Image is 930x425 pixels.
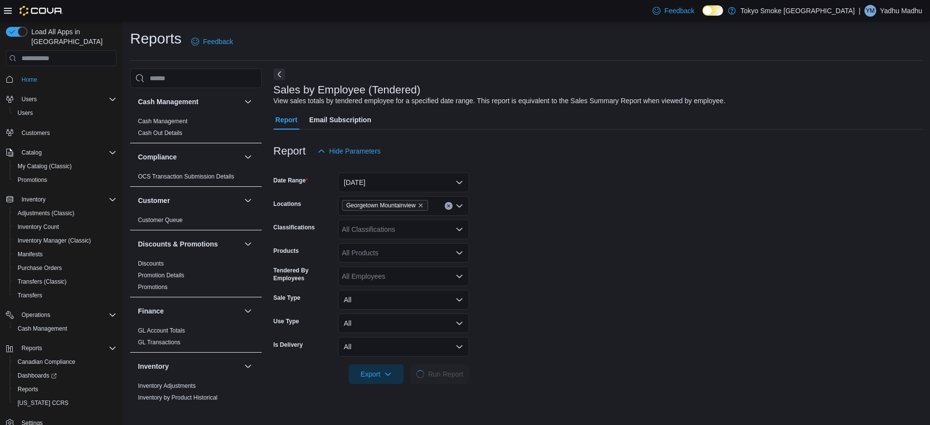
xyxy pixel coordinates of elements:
[2,126,120,140] button: Customers
[18,147,45,158] button: Catalog
[18,342,46,354] button: Reports
[273,68,285,80] button: Next
[864,5,876,17] div: Yadhu Madhu
[18,237,91,245] span: Inventory Manager (Classic)
[242,151,254,163] button: Compliance
[138,196,240,205] button: Customer
[138,260,164,267] a: Discounts
[138,152,177,162] h3: Compliance
[10,355,120,369] button: Canadian Compliance
[2,92,120,106] button: Users
[338,313,469,333] button: All
[275,110,297,130] span: Report
[138,394,218,402] span: Inventory by Product Historical
[18,309,116,321] span: Operations
[27,27,116,46] span: Load All Apps in [GEOGRAPHIC_DATA]
[14,107,37,119] a: Users
[138,382,196,389] a: Inventory Adjustments
[349,364,404,384] button: Export
[14,262,116,274] span: Purchase Orders
[138,173,234,180] a: OCS Transaction Submission Details
[14,383,42,395] a: Reports
[203,37,233,46] span: Feedback
[18,194,116,205] span: Inventory
[10,382,120,396] button: Reports
[138,260,164,268] span: Discounts
[2,72,120,86] button: Home
[130,214,262,230] div: Customer
[138,196,170,205] h3: Customer
[273,341,303,349] label: Is Delivery
[187,32,237,51] a: Feedback
[10,234,120,247] button: Inventory Manager (Classic)
[18,127,116,139] span: Customers
[138,306,240,316] button: Finance
[703,5,723,16] input: Dark Mode
[10,396,120,410] button: [US_STATE] CCRS
[14,323,71,335] a: Cash Management
[138,327,185,334] a: GL Account Totals
[10,289,120,302] button: Transfers
[130,29,181,48] h1: Reports
[18,399,68,407] span: [US_STATE] CCRS
[10,369,120,382] a: Dashboards
[273,96,726,106] div: View sales totals by tendered employee for a specified date range. This report is equivalent to t...
[18,264,62,272] span: Purchase Orders
[18,73,116,85] span: Home
[14,370,116,381] span: Dashboards
[14,276,70,288] a: Transfers (Classic)
[10,206,120,220] button: Adjustments (Classic)
[273,177,308,184] label: Date Range
[138,118,187,125] a: Cash Management
[10,275,120,289] button: Transfers (Classic)
[273,294,300,302] label: Sale Type
[2,308,120,322] button: Operations
[14,276,116,288] span: Transfers (Classic)
[338,337,469,357] button: All
[664,6,694,16] span: Feedback
[18,250,43,258] span: Manifests
[242,305,254,317] button: Finance
[242,96,254,108] button: Cash Management
[18,278,67,286] span: Transfers (Classic)
[273,267,334,282] label: Tendered By Employees
[859,5,861,17] p: |
[18,309,54,321] button: Operations
[18,291,42,299] span: Transfers
[10,159,120,173] button: My Catalog (Classic)
[14,397,116,409] span: Washington CCRS
[138,271,184,279] span: Promotion Details
[18,372,57,380] span: Dashboards
[138,284,168,291] a: Promotions
[18,127,54,139] a: Customers
[14,235,116,246] span: Inventory Manager (Classic)
[22,129,50,137] span: Customers
[138,339,181,346] a: GL Transactions
[18,194,49,205] button: Inventory
[138,129,182,137] span: Cash Out Details
[18,74,41,86] a: Home
[18,342,116,354] span: Reports
[445,202,453,210] button: Clear input
[138,216,182,224] span: Customer Queue
[138,152,240,162] button: Compliance
[18,209,74,217] span: Adjustments (Classic)
[2,341,120,355] button: Reports
[138,361,240,371] button: Inventory
[138,217,182,224] a: Customer Queue
[22,76,37,84] span: Home
[18,93,41,105] button: Users
[14,221,116,233] span: Inventory Count
[14,174,51,186] a: Promotions
[14,160,116,172] span: My Catalog (Classic)
[18,109,33,117] span: Users
[410,364,469,384] button: LoadingRun Report
[22,311,50,319] span: Operations
[138,117,187,125] span: Cash Management
[130,115,262,143] div: Cash Management
[130,171,262,186] div: Compliance
[138,97,240,107] button: Cash Management
[455,272,463,280] button: Open list of options
[14,262,66,274] a: Purchase Orders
